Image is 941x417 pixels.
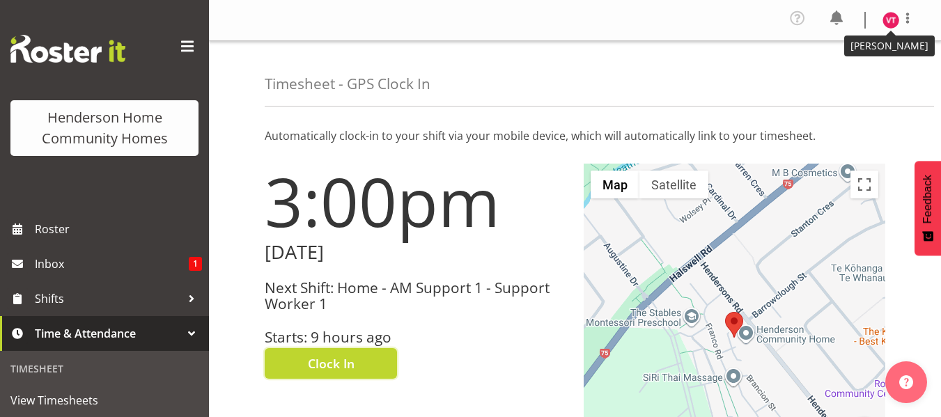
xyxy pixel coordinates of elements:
span: 1 [189,257,202,271]
h3: Starts: 9 hours ago [265,329,567,345]
img: Rosterit website logo [10,35,125,63]
h4: Timesheet - GPS Clock In [265,76,430,92]
h2: [DATE] [265,242,567,263]
p: Automatically clock-in to your shift via your mobile device, which will automatically link to you... [265,127,885,144]
span: Clock In [308,354,355,372]
img: help-xxl-2.png [899,375,913,389]
button: Clock In [265,348,397,379]
button: Feedback - Show survey [915,161,941,255]
button: Show satellite imagery [639,171,708,198]
h3: Next Shift: Home - AM Support 1 - Support Worker 1 [265,280,567,313]
span: View Timesheets [10,390,199,411]
span: Roster [35,219,202,239]
span: Inbox [35,253,189,274]
div: Henderson Home Community Homes [24,107,185,149]
span: Time & Attendance [35,323,181,344]
button: Show street map [591,171,639,198]
img: vanessa-thornley8527.jpg [882,12,899,29]
div: Timesheet [3,354,205,383]
button: Toggle fullscreen view [850,171,878,198]
h1: 3:00pm [265,164,567,239]
span: Shifts [35,288,181,309]
span: Feedback [921,175,934,223]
